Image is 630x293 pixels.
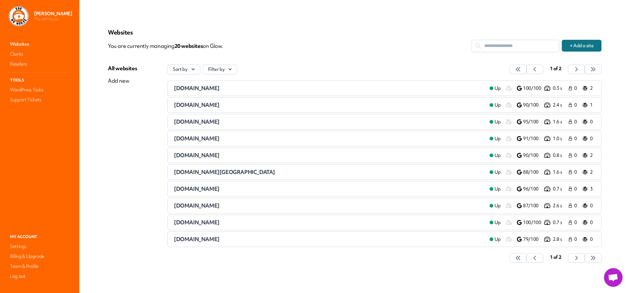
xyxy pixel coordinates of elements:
[574,102,579,108] span: 0
[523,102,543,108] p: 90/100
[553,236,568,243] p: 2.8 s
[174,202,220,209] span: [DOMAIN_NAME]
[485,168,506,176] a: Up
[604,268,623,287] a: Open chat
[9,40,71,48] a: Websites
[175,42,203,49] span: 20 website
[574,203,579,209] span: 0
[108,77,137,85] div: Add new
[583,168,595,176] a: 2
[568,202,580,209] a: 0
[174,236,485,243] a: [DOMAIN_NAME]
[495,85,501,92] span: Up
[485,118,506,126] a: Up
[568,85,580,92] a: 0
[583,118,595,126] a: 0
[174,185,220,192] span: [DOMAIN_NAME]
[108,40,472,52] p: You are currently managing on Glow.
[9,85,71,94] a: WordPress Tasks
[568,168,580,176] a: 0
[583,101,595,109] a: 1
[495,186,501,192] span: Up
[553,186,568,192] p: 0.7 s
[9,242,71,251] a: Settings
[9,95,71,104] a: Support Tickets
[174,101,485,109] a: [DOMAIN_NAME]
[34,11,72,17] p: [PERSON_NAME]
[495,203,501,209] span: Up
[495,236,501,243] span: Up
[517,236,568,243] a: 79/100 2.8 s
[485,236,506,243] a: Up
[523,85,543,92] p: 100/100
[574,169,579,176] span: 0
[495,219,501,226] span: Up
[9,76,71,84] p: Tools
[568,135,580,142] a: 0
[9,272,71,281] a: Log out
[590,135,595,142] p: 0
[174,152,485,159] a: [DOMAIN_NAME]
[583,202,595,209] a: 0
[495,119,501,125] span: Up
[583,185,595,193] a: 3
[9,262,71,271] a: Team & Profile
[485,152,506,159] a: Up
[495,169,501,176] span: Up
[174,85,485,92] a: [DOMAIN_NAME]
[495,135,501,142] span: Up
[568,101,580,109] a: 0
[523,236,543,243] p: 79/100
[590,102,595,108] p: 1
[568,118,580,126] a: 0
[167,65,200,74] button: Sort by
[174,236,220,243] span: [DOMAIN_NAME]
[485,219,506,226] a: Up
[523,203,543,209] p: 87/100
[574,85,579,92] span: 0
[583,135,595,142] a: 0
[485,85,506,92] a: Up
[34,17,72,22] p: The WP Nurse
[574,152,579,159] span: 0
[108,65,137,72] div: All websites
[553,135,568,142] p: 1.0 s
[568,152,580,159] a: 0
[9,233,71,241] p: My Account
[550,66,561,72] span: 1 of 2
[523,169,543,176] p: 88/100
[174,135,220,142] span: [DOMAIN_NAME]
[523,152,543,159] p: 90/100
[574,119,579,125] span: 0
[517,152,568,159] a: 90/100 0.8 s
[174,118,220,125] span: [DOMAIN_NAME]
[568,219,580,226] a: 0
[590,119,595,125] p: 0
[590,169,595,176] p: 2
[553,203,568,209] p: 2.6 s
[108,29,601,36] p: Websites
[583,219,595,226] a: 0
[174,219,220,226] span: [DOMAIN_NAME]
[574,236,579,243] span: 0
[174,135,485,142] a: [DOMAIN_NAME]
[517,135,568,142] a: 91/100 1.0 s
[568,185,580,193] a: 0
[174,185,485,193] a: [DOMAIN_NAME]
[174,118,485,126] a: [DOMAIN_NAME]
[553,169,568,176] p: 1.6 s
[517,202,568,209] a: 87/100 2.6 s
[174,168,275,176] span: [DOMAIN_NAME][GEOGRAPHIC_DATA]
[553,119,568,125] p: 1.6 s
[553,152,568,159] p: 0.8 s
[590,219,595,226] p: 0
[553,85,568,92] p: 0.3 s
[590,186,595,192] p: 3
[9,50,71,58] a: Clients
[590,152,595,159] p: 2
[485,135,506,142] a: Up
[517,85,568,92] a: 100/100 0.3 s
[590,203,595,209] p: 0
